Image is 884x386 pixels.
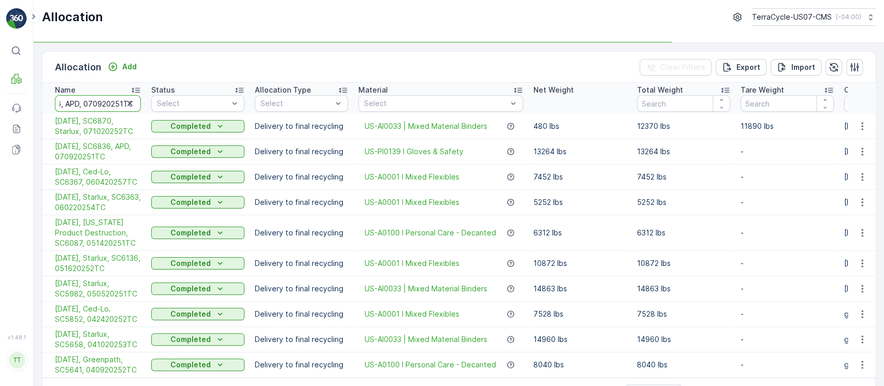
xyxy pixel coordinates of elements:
p: Completed [170,360,211,370]
a: US-AI0033 | Mixed Material Binders [365,284,487,294]
p: - [741,284,834,294]
a: US-A0001 I Mixed Flexibles [365,309,459,319]
a: US-AI0033 | Mixed Material Binders [365,334,487,345]
button: Completed [151,359,244,371]
button: Completed [151,308,244,320]
span: US-PI0139 I Gloves & Safety [365,146,463,157]
p: 10872 lbs [637,258,730,269]
p: 7528 lbs [533,309,627,319]
span: [DATE], Starlux, SC6136, 051620252TC [55,253,141,274]
p: 8040 lbs [637,360,730,370]
td: Delivery to final recycling [250,139,353,165]
p: 480 lbs [533,121,627,131]
p: 13264 lbs [533,146,627,157]
p: 6312 lbs [533,228,627,238]
button: Completed [151,145,244,158]
span: [DATE], Greenpath, SC5641, 040920252TC [55,354,141,375]
p: Tare Weight [741,85,784,95]
a: US-A0001 I Mixed Flexibles [365,172,459,182]
p: - [741,258,834,269]
button: Completed [151,283,244,295]
a: 4/11/25, Starlux, SC5658, 041020253TC [55,329,141,350]
button: Completed [151,196,244,209]
a: 4/28/25, Ced-Lo. SC5852, 042420252TC [55,304,141,324]
p: Select [157,98,228,109]
p: Completed [170,334,211,345]
div: TT [9,352,25,368]
p: 7452 lbs [533,172,627,182]
p: 14863 lbs [637,284,730,294]
a: 7/15/25, SC6870, Starlux, 071020252TC [55,116,141,137]
td: Delivery to final recycling [250,276,353,302]
button: TerraCycle-US07-CMS(-04:00) [752,8,876,26]
span: v 1.48.1 [6,334,27,340]
a: 4/10/25, Greenpath, SC5641, 040920252TC [55,354,141,375]
p: - [741,334,834,345]
p: Total Weight [637,85,683,95]
a: US-AI0033 | Mixed Material Binders [365,121,487,131]
p: Import [791,62,815,72]
td: Delivery to final recycling [250,327,353,352]
span: [DATE], SC6836, APD, 070920251TC [55,141,141,162]
p: 14960 lbs [533,334,627,345]
p: Completed [170,309,211,319]
p: Completed [170,258,211,269]
p: 7528 lbs [637,309,730,319]
a: US-A0001 I Mixed Flexibles [365,258,459,269]
p: Net Weight [533,85,574,95]
button: Clear Filters [640,59,712,76]
a: US-A0100 I Personal Care - Decanted [365,360,496,370]
p: Name [55,85,76,95]
p: Allocation Type [255,85,311,95]
p: - [741,309,834,319]
p: Status [151,85,175,95]
button: Completed [151,227,244,239]
span: US-A0100 I Personal Care - Decanted [365,228,496,238]
p: Select [260,98,332,109]
input: Search [55,95,141,112]
p: Completed [170,197,211,207]
span: [DATE], [US_STATE] Product Destruction, SC6087, 051420251TC [55,217,141,248]
td: Delivery to final recycling [250,302,353,327]
img: logo [6,8,27,29]
p: Select [364,98,507,109]
p: Completed [170,172,211,182]
span: [DATE], Ced-Lo. SC5852, 042420252TC [55,304,141,324]
a: 5/9/25, Starlux, SC5982, 050520251TC [55,278,141,299]
a: 5/15/25, Arizona Product Destruction, SC6087, 051420251TC [55,217,141,248]
p: - [741,360,834,370]
button: Export [716,59,766,76]
input: Search [637,95,730,112]
p: 5252 lbs [637,197,730,207]
p: 5252 lbs [533,197,627,207]
p: Completed [170,121,211,131]
a: US-A0001 I Mixed Flexibles [365,197,459,207]
button: Import [771,59,821,76]
p: 14960 lbs [637,334,730,345]
button: Completed [151,120,244,132]
p: Completed [170,146,211,157]
p: - [741,228,834,238]
td: Delivery to final recycling [250,215,353,251]
p: TerraCycle-US07-CMS [752,12,832,22]
p: Allocation [55,60,102,75]
p: Completed [170,228,211,238]
p: Clear Filters [660,62,705,72]
p: 7452 lbs [637,172,730,182]
p: Operator [844,85,876,95]
td: Delivery to final recycling [250,251,353,276]
button: Completed [151,333,244,346]
button: Completed [151,171,244,183]
p: ( -04:00 ) [836,13,861,21]
span: [DATE], Ced-Lo, SC6367, 060420257TC [55,167,141,187]
p: 10872 lbs [533,258,627,269]
td: Delivery to final recycling [250,114,353,139]
p: 12370 lbs [637,121,730,131]
p: Material [358,85,388,95]
a: 5/19/25, Starlux, SC6136, 051620252TC [55,253,141,274]
a: 7/11/25, SC6836, APD, 070920251TC [55,141,141,162]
